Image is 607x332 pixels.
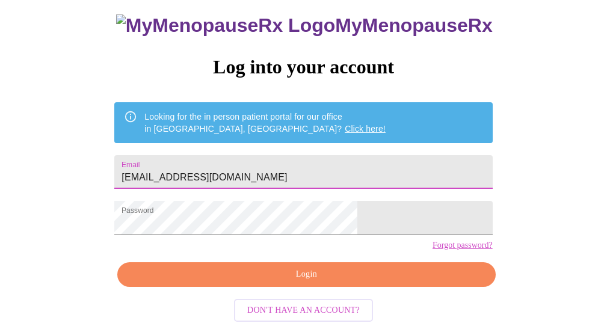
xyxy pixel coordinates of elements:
a: Don't have an account? [231,304,376,315]
a: Click here! [345,124,386,134]
h3: MyMenopauseRx [116,14,493,37]
img: MyMenopauseRx Logo [116,14,335,37]
div: Looking for the in person patient portal for our office in [GEOGRAPHIC_DATA], [GEOGRAPHIC_DATA]? [144,106,386,140]
span: Login [131,267,481,282]
a: Forgot password? [433,241,493,250]
h3: Log into your account [114,56,492,78]
button: Don't have an account? [234,299,373,322]
button: Login [117,262,495,287]
span: Don't have an account? [247,303,360,318]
